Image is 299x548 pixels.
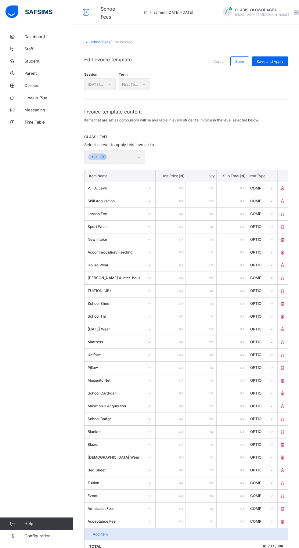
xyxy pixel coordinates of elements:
div: OPTIONAL [250,352,266,357]
div: COMPULSORY [250,211,266,216]
div: OPTIONAL [250,314,266,318]
div: Uniform [88,352,144,357]
div: OPTIONAL [250,391,266,395]
div: Blazer [88,442,144,446]
div: OPTIONAL [250,403,266,408]
div: School Shoe [88,301,144,305]
span: Messaging [24,107,73,112]
div: School Tie [88,314,144,318]
span: Parent [24,71,73,76]
span: Items that are set as compulsory will be available in every student's invoice in the level select... [84,118,259,122]
div: School Badge [88,416,144,421]
span: session/term information [143,10,193,15]
div: COMPULSORY [250,519,266,523]
span: OLABISI OLOWODAGBA [235,8,289,12]
span: [EMAIL_ADDRESS][DOMAIN_NAME] [235,13,289,16]
div: COMPULSORY [250,198,266,203]
div: Skill Acquisition [88,198,144,203]
span: Time Table [24,120,73,124]
img: safsims [5,5,52,18]
span: Staff [24,46,73,51]
div: Event [88,493,144,498]
div: Mattress [88,339,144,344]
div: TUITION (JR) [88,288,144,293]
div: COMPULSORY [250,493,266,498]
div: [DATE] Wear [88,326,144,331]
span: Term [119,72,128,77]
div: Admission Form [88,506,144,510]
span: CLASS LEVEL [84,135,288,139]
span: Help [24,521,73,526]
p: Item Type [249,174,276,178]
span: Lesson Plan [24,95,73,100]
p: Item Name [89,174,151,178]
div: COMPULSORY [250,480,266,485]
div: OPTIONAL [250,288,266,293]
div: Mosquito Net [88,378,144,382]
div: Acceptance Fee [88,519,144,523]
div: OPTIONAL [250,339,266,344]
div: OPTIONAL [250,237,266,241]
span: Session [84,72,97,77]
div: Sport Wear [88,224,144,229]
p: Add item [93,532,108,536]
p: Qty [188,174,215,178]
div: OPTIONAL [250,326,266,331]
div: Bed Sheet [88,467,144,472]
div: School Cardigan [88,391,144,395]
span: Invoice template content [84,109,288,115]
a: School Fees [89,40,110,44]
div: COMPULSORY [250,186,266,190]
span: Classes [24,83,73,88]
div: COMPULSORY [250,506,266,510]
div: Tuition [88,480,144,485]
div: New Intake [88,237,144,241]
div: OPTIONAL [250,429,266,434]
span: Select a level to apply this invoice to. [84,142,155,147]
div: OPTIONAL [250,365,266,370]
div: OPTIONAL [250,442,266,446]
span: School Fees [101,6,117,20]
p: Sub Total [ ₦ ] [218,174,245,178]
div: OPTIONAL [250,250,266,254]
div: Blanket [88,429,144,434]
div: OPTIONAL [250,467,266,472]
div: Accommodation/ Feeding [88,250,144,254]
div: OPTIONAL [250,378,266,382]
div: OPTIONAL [250,262,266,267]
span: Configuration [24,533,73,538]
div: OPTIONAL [250,224,266,229]
div: Pillow [88,365,144,370]
span: Save [235,59,244,64]
div: Music Skill Acquisition [88,403,144,408]
div: P.T.A. Levy [88,186,144,190]
div: House Wear [88,262,144,267]
span: Cancel [213,59,225,64]
p: Unit Price [ ₦ ] [157,174,184,178]
div: OPTIONAL [250,455,266,459]
div: OPTIONAL [250,301,266,305]
div: OPTIONAL [250,416,266,421]
span: Save and Apply [257,59,283,64]
div: COMPULSORY [250,275,266,280]
span: Student [24,59,73,63]
div: [PERSON_NAME] & Inter-house Sport [88,275,144,280]
div: [DEMOGRAPHIC_DATA] Wear [88,455,144,459]
span: Edit invoice template [84,56,132,66]
div: Lesson Fee [88,211,144,216]
span: Dashboard [24,34,73,39]
span: / Edit Invoice [110,40,132,44]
